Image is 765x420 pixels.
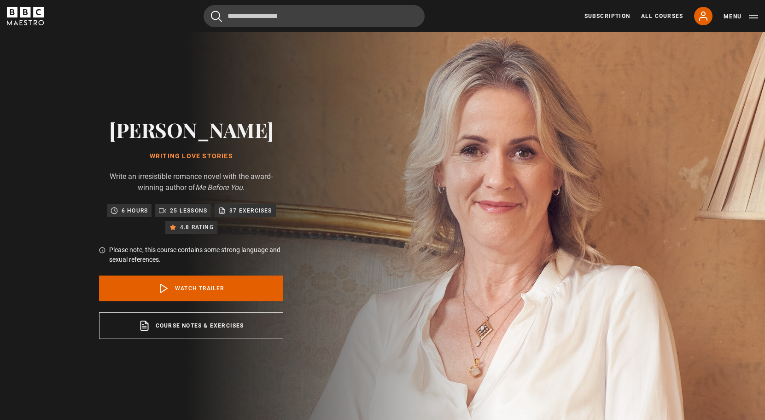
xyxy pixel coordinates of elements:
[99,276,283,301] a: Watch Trailer
[195,183,243,192] i: Me Before You
[204,5,425,27] input: Search
[641,12,683,20] a: All Courses
[109,245,283,265] p: Please note, this course contains some strong language and sexual references.
[724,12,758,21] button: Toggle navigation
[584,12,630,20] a: Subscription
[122,206,148,215] p: 6 hours
[170,206,207,215] p: 25 lessons
[180,223,214,232] p: 4.8 rating
[99,171,283,193] p: Write an irresistible romance novel with the award-winning author of .
[99,312,283,339] a: Course notes & exercises
[229,206,272,215] p: 37 exercises
[211,11,222,22] button: Submit the search query
[7,7,44,25] svg: BBC Maestro
[99,118,283,141] h2: [PERSON_NAME]
[99,153,283,160] h1: Writing Love Stories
